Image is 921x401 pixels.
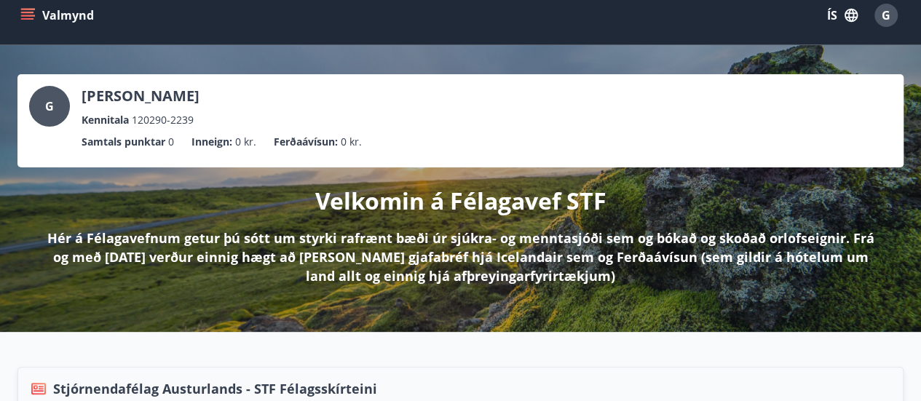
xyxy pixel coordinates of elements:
span: Stjórnendafélag Austurlands - STF Félagsskírteini [53,379,377,398]
span: G [882,7,890,23]
span: 0 kr. [341,134,362,150]
button: ÍS [819,2,866,28]
span: 120290-2239 [132,112,194,128]
span: 0 kr. [235,134,256,150]
p: Velkomin á Félagavef STF [315,185,606,217]
span: G [45,98,54,114]
button: menu [17,2,100,28]
p: [PERSON_NAME] [82,86,199,106]
p: Ferðaávísun : [274,134,338,150]
p: Samtals punktar [82,134,165,150]
p: Hér á Félagavefnum getur þú sótt um styrki rafrænt bæði úr sjúkra- og menntasjóði sem og bókað og... [41,229,880,285]
span: 0 [168,134,174,150]
p: Inneign : [191,134,232,150]
p: Kennitala [82,112,129,128]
